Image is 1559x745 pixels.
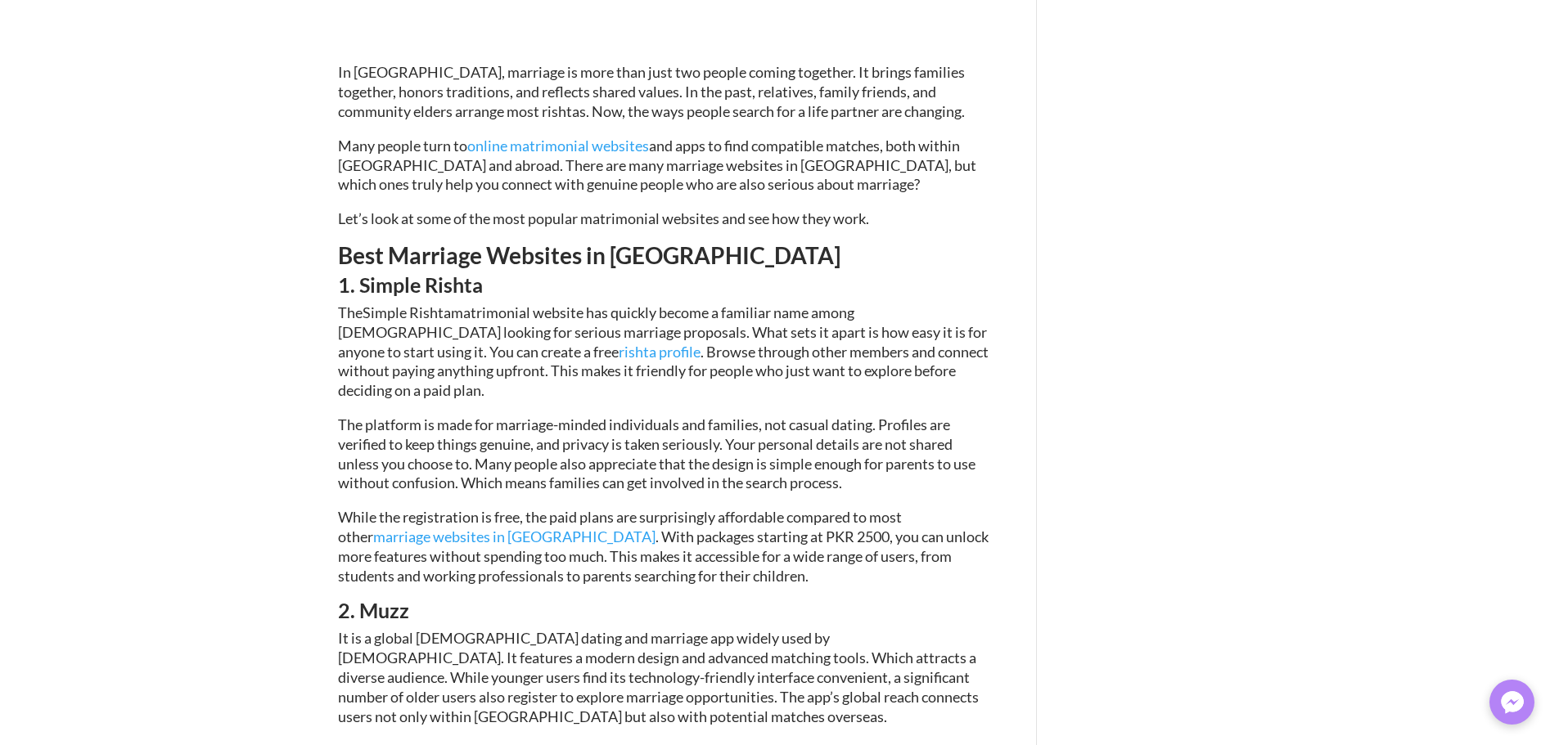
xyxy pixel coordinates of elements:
span: While the registration is free, the paid plans are surprisingly affordable compared to most other... [338,508,989,584]
a: marriage websites in [GEOGRAPHIC_DATA] [373,527,656,545]
span: 2. Muzz [338,598,409,622]
span: In [GEOGRAPHIC_DATA], marriage is more than just two people coming together. It brings families t... [338,63,965,120]
a: rishta profile [619,343,701,361]
span: The platform is made for marriage-minded individuals and families, not casual dating. Profiles ar... [338,415,976,491]
span: Simple Rishta [363,303,451,321]
span: Best Marriage Websites in [GEOGRAPHIC_DATA] [338,241,840,269]
span: 1. Simple Rishta [338,272,483,297]
span: matrimonial website has quickly become a familiar name among [DEMOGRAPHIC_DATA] looking for serio... [338,303,989,399]
span: It is a global [DEMOGRAPHIC_DATA] dating and marriage app widely used by [DEMOGRAPHIC_DATA]. It f... [338,629,979,725]
span: The [338,303,363,321]
span: Let’s look at some of the most popular matrimonial websites and see how they work. [338,209,869,227]
img: Messenger [1496,686,1529,719]
span: Many people turn to and apps to find compatible matches, both within [GEOGRAPHIC_DATA] and abroad... [338,137,976,194]
a: online matrimonial websites [467,137,649,155]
